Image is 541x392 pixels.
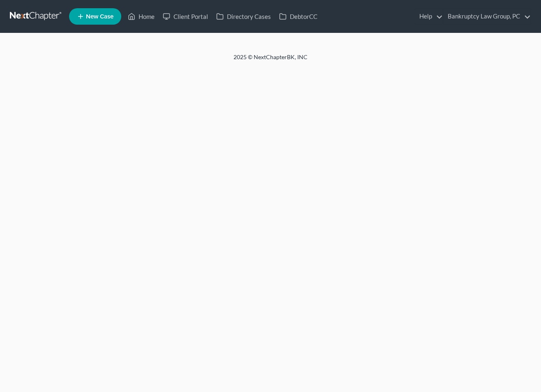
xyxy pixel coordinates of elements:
[124,9,159,24] a: Home
[212,9,275,24] a: Directory Cases
[36,53,505,68] div: 2025 © NextChapterBK, INC
[444,9,531,24] a: Bankruptcy Law Group, PC
[159,9,212,24] a: Client Portal
[415,9,443,24] a: Help
[69,8,121,25] new-legal-case-button: New Case
[275,9,321,24] a: DebtorCC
